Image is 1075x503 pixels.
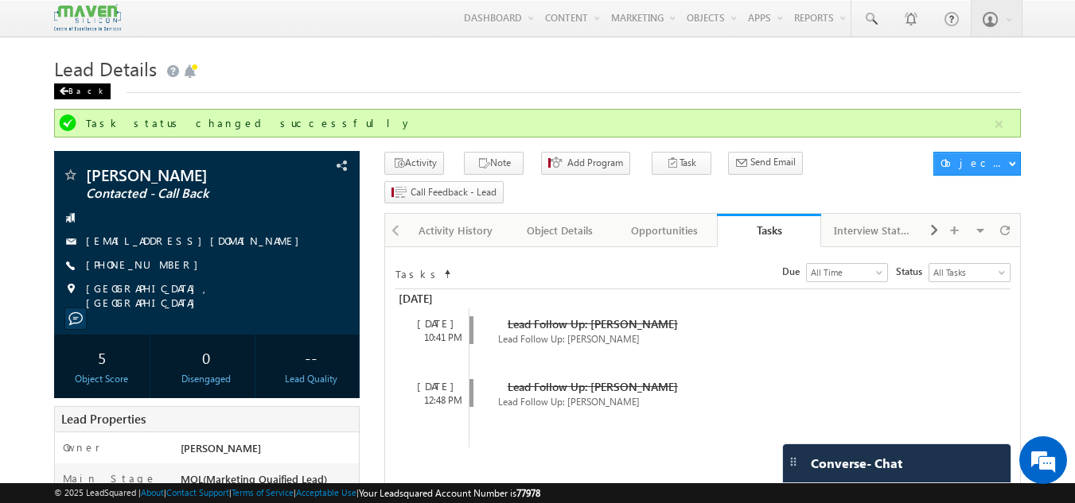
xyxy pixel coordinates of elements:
[63,471,157,486] label: Main Stage
[508,214,613,247] a: Object Details
[261,8,299,46] div: Minimize live chat window
[411,185,497,199] span: Call Feedback - Lead
[933,152,1021,176] button: Object Actions
[395,289,467,308] div: [DATE]
[625,221,703,240] div: Opportunities
[54,83,119,96] a: Back
[141,487,164,497] a: About
[162,342,251,372] div: 0
[613,214,717,247] a: Opportunities
[404,214,508,247] a: Activity History
[54,56,157,81] span: Lead Details
[54,83,111,99] div: Back
[232,487,294,497] a: Terms of Service
[807,265,883,280] span: All Time
[86,116,993,130] div: Task status changed successfully
[403,316,469,331] div: [DATE]
[464,152,524,175] button: Note
[652,152,711,175] button: Task
[541,152,630,175] button: Add Program
[728,152,803,175] button: Send Email
[58,342,146,372] div: 5
[63,440,100,455] label: Owner
[729,222,809,238] div: Tasks
[384,181,504,204] button: Call Feedback - Lead
[403,393,469,408] div: 12:48 PM
[54,4,121,32] img: Custom Logo
[384,152,444,175] button: Activity
[86,281,333,310] span: [GEOGRAPHIC_DATA], [GEOGRAPHIC_DATA]
[61,411,146,427] span: Lead Properties
[929,263,1011,282] a: All Tasks
[403,379,469,393] div: [DATE]
[787,455,800,468] img: carter-drag
[811,456,902,470] span: Converse - Chat
[498,333,640,345] span: Lead Follow Up: [PERSON_NAME]
[443,264,451,278] span: Sort Timeline
[498,396,640,408] span: Lead Follow Up: [PERSON_NAME]
[54,486,540,501] span: © 2025 LeadSquared | | | | |
[834,221,911,240] div: Interview Status
[58,372,146,386] div: Object Score
[821,214,925,247] a: Interview Status
[516,487,540,499] span: 77978
[359,487,540,499] span: Your Leadsquared Account Number is
[929,265,1006,280] span: All Tasks
[86,186,275,202] span: Contacted - Call Back
[395,263,442,282] td: Tasks
[177,471,360,493] div: MQL(Marketing Quaified Lead)
[216,390,289,412] em: Start Chat
[403,331,469,345] div: 10:41 PM
[86,234,307,247] a: [EMAIL_ADDRESS][DOMAIN_NAME]
[717,214,821,247] a: Tasks
[508,379,678,394] span: Lead Follow Up: [PERSON_NAME]
[896,265,929,279] span: Status
[941,156,1008,170] div: Object Actions
[181,441,261,455] span: [PERSON_NAME]
[86,257,206,273] span: [PHONE_NUMBER]
[417,221,494,240] div: Activity History
[521,221,598,240] div: Object Details
[21,147,290,377] textarea: Type your message and hit 'Enter'
[508,316,678,331] span: Lead Follow Up: [PERSON_NAME]
[86,167,275,183] span: [PERSON_NAME]
[267,342,355,372] div: --
[166,487,229,497] a: Contact Support
[806,263,888,282] a: All Time
[267,372,355,386] div: Lead Quality
[83,83,267,104] div: Chat with us now
[750,155,796,169] span: Send Email
[27,83,67,104] img: d_60004797649_company_0_60004797649
[782,265,806,279] span: Due
[567,156,623,170] span: Add Program
[296,487,356,497] a: Acceptable Use
[162,372,251,386] div: Disengaged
